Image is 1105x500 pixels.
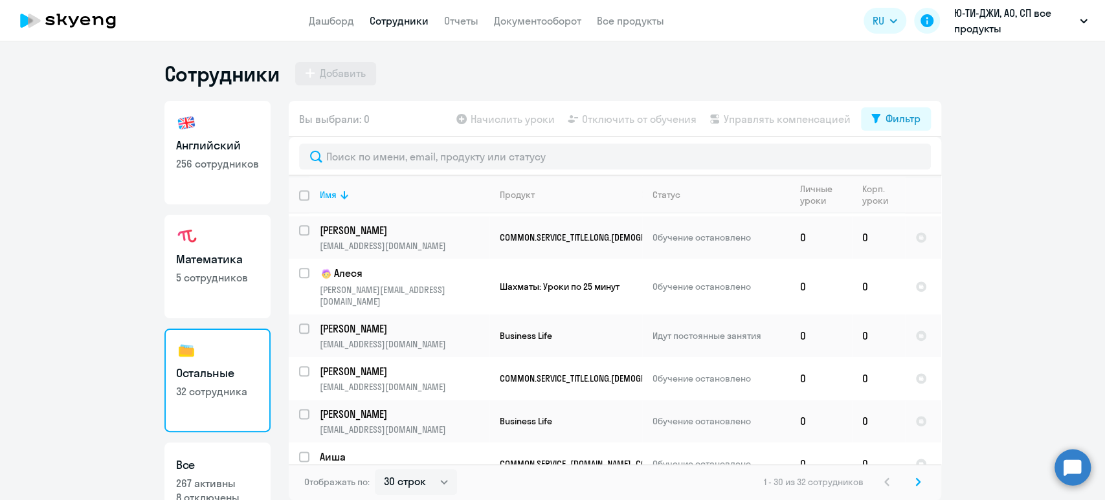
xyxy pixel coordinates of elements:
[176,457,259,473] h3: Все
[500,189,535,201] div: Продукт
[861,107,931,131] button: Фильтр
[864,8,906,34] button: RU
[320,266,489,281] p: Алеся
[800,183,851,206] div: Личные уроки
[320,407,489,435] a: [PERSON_NAME][EMAIL_ADDRESS][DOMAIN_NAME]
[320,284,489,307] p: [PERSON_NAME][EMAIL_ADDRESS][DOMAIN_NAME]
[954,5,1075,36] p: Ю-ТИ-ДЖИ, АО, СП все продукты
[299,144,931,169] input: Поиск по имени, email, продукту или статусу
[597,14,664,27] a: Все продукты
[320,364,489,378] p: [PERSON_NAME]
[176,270,259,285] p: 5 сотрудников
[320,240,489,252] p: [EMAIL_ADDRESS][DOMAIN_NAME]
[862,183,904,206] div: Корп. уроки
[653,415,789,427] p: Обучение остановлено
[852,400,905,442] td: 0
[176,137,259,154] h3: Английский
[852,357,905,400] td: 0
[852,442,905,485] td: 0
[852,314,905,357] td: 0
[500,232,693,243] span: COMMON.SERVICE_TITLE.LONG.[DEMOGRAPHIC_DATA]
[295,62,376,85] button: Добавить
[886,111,921,126] div: Фильтр
[304,476,370,488] span: Отображать по:
[790,216,852,259] td: 0
[500,281,619,292] span: Шахматы: Уроки по 25 минут
[320,321,489,336] p: [PERSON_NAME]
[790,259,852,314] td: 0
[164,61,280,87] h1: Сотрудники
[176,251,259,268] h3: Математика
[852,259,905,314] td: 0
[320,381,489,393] p: [EMAIL_ADDRESS][DOMAIN_NAME]
[494,14,581,27] a: Документооборот
[852,216,905,259] td: 0
[176,157,259,171] p: 256 сотрудников
[320,223,489,237] p: [PERSON_NAME]
[653,232,789,243] p: Обучение остановлено
[444,14,478,27] a: Отчеты
[320,450,489,464] p: Аиша
[320,321,489,350] a: [PERSON_NAME][EMAIL_ADDRESS][DOMAIN_NAME]
[790,357,852,400] td: 0
[653,330,789,342] p: Идут постоянные занятия
[176,340,197,361] img: others
[500,415,552,427] span: Business Life
[299,111,370,127] span: Вы выбрали: 0
[320,65,366,81] div: Добавить
[309,14,354,27] a: Дашборд
[320,266,489,307] a: childАлеся[PERSON_NAME][EMAIL_ADDRESS][DOMAIN_NAME]
[320,189,489,201] div: Имя
[320,424,489,435] p: [EMAIL_ADDRESS][DOMAIN_NAME]
[653,458,789,470] p: Обучение остановлено
[653,281,789,292] p: Обучение остановлено
[176,365,259,382] h3: Остальные
[790,400,852,442] td: 0
[764,476,864,488] span: 1 - 30 из 32 сотрудников
[164,215,271,318] a: Математика5 сотрудников
[500,330,552,342] span: Business Life
[653,189,680,201] div: Статус
[164,101,271,204] a: Английский256 сотрудников
[320,189,337,201] div: Имя
[948,5,1094,36] button: Ю-ТИ-ДЖИ, АО, СП все продукты
[653,373,789,384] p: Обучение остановлено
[320,450,489,478] a: Аиша[EMAIL_ADDRESS][DOMAIN_NAME]
[370,14,429,27] a: Сотрудники
[320,407,489,421] p: [PERSON_NAME]
[500,373,693,384] span: COMMON.SERVICE_TITLE.LONG.[DEMOGRAPHIC_DATA]
[790,314,852,357] td: 0
[176,384,259,398] p: 32 сотрудника
[500,458,752,470] span: COMMON.SERVICE_[DOMAIN_NAME]_COURSE_KIDS_ENGLISH_KLP_50
[873,13,884,28] span: RU
[176,476,259,490] p: 267 активны
[164,329,271,432] a: Остальные32 сотрудника
[320,338,489,350] p: [EMAIL_ADDRESS][DOMAIN_NAME]
[176,113,197,133] img: english
[176,226,197,247] img: math
[320,267,333,280] img: child
[320,223,489,252] a: [PERSON_NAME][EMAIL_ADDRESS][DOMAIN_NAME]
[790,442,852,485] td: 0
[320,364,489,393] a: [PERSON_NAME][EMAIL_ADDRESS][DOMAIN_NAME]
